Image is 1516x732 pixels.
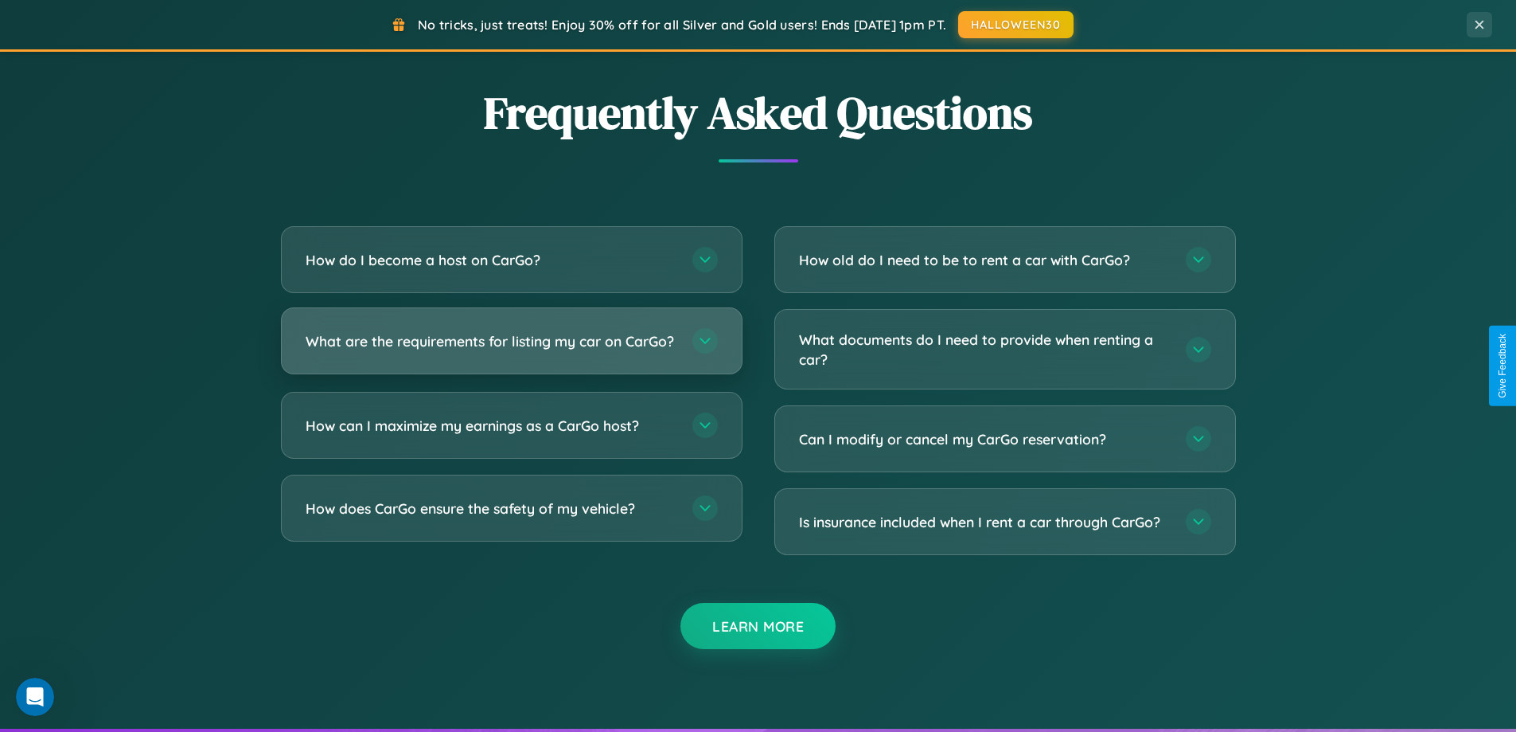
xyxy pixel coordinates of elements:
button: Learn More [680,603,836,649]
h3: Can I modify or cancel my CarGo reservation? [799,429,1170,449]
h3: How do I become a host on CarGo? [306,250,676,270]
span: No tricks, just treats! Enjoy 30% off for all Silver and Gold users! Ends [DATE] 1pm PT. [418,17,946,33]
h3: What are the requirements for listing my car on CarGo? [306,331,676,351]
h2: Frequently Asked Questions [281,82,1236,143]
h3: What documents do I need to provide when renting a car? [799,330,1170,369]
h3: Is insurance included when I rent a car through CarGo? [799,512,1170,532]
h3: How old do I need to be to rent a car with CarGo? [799,250,1170,270]
iframe: Intercom live chat [16,678,54,716]
button: HALLOWEEN30 [958,11,1074,38]
div: Give Feedback [1497,334,1508,398]
h3: How does CarGo ensure the safety of my vehicle? [306,499,676,519]
h3: How can I maximize my earnings as a CarGo host? [306,416,676,436]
